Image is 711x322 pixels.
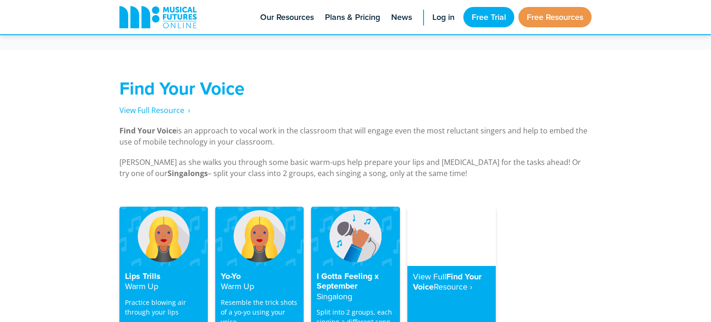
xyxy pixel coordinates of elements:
[125,280,158,292] strong: Warm Up
[119,105,190,115] span: View Full Resource‎‏‏‎ ‎ ›
[260,11,314,24] span: Our Resources
[168,168,208,178] strong: Singalongs
[325,11,380,24] span: Plans & Pricing
[119,125,592,147] p: is an approach to vocal work in the classroom that will engage even the most reluctant singers an...
[119,126,176,136] strong: Find Your Voice
[119,157,592,179] p: [PERSON_NAME] as she walks you through some basic warm-ups help prepare your lips and [MEDICAL_DA...
[413,271,446,282] strong: View Full
[125,271,202,292] h4: Lips Trills
[119,76,244,101] strong: Find Your Voice
[317,271,394,302] h4: I Gotta Feeling x September
[125,297,202,317] p: Practice blowing air through your lips
[432,11,455,24] span: Log in
[317,290,352,302] strong: Singalong
[413,271,490,292] h4: Find Your Voice
[518,7,592,27] a: Free Resources
[221,271,298,292] h4: Yo-Yo
[391,11,412,24] span: News
[119,105,190,116] a: View Full Resource‎‏‏‎ ‎ ›
[463,7,514,27] a: Free Trial
[434,281,472,292] strong: Resource‎ ›
[221,280,254,292] strong: Warm Up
